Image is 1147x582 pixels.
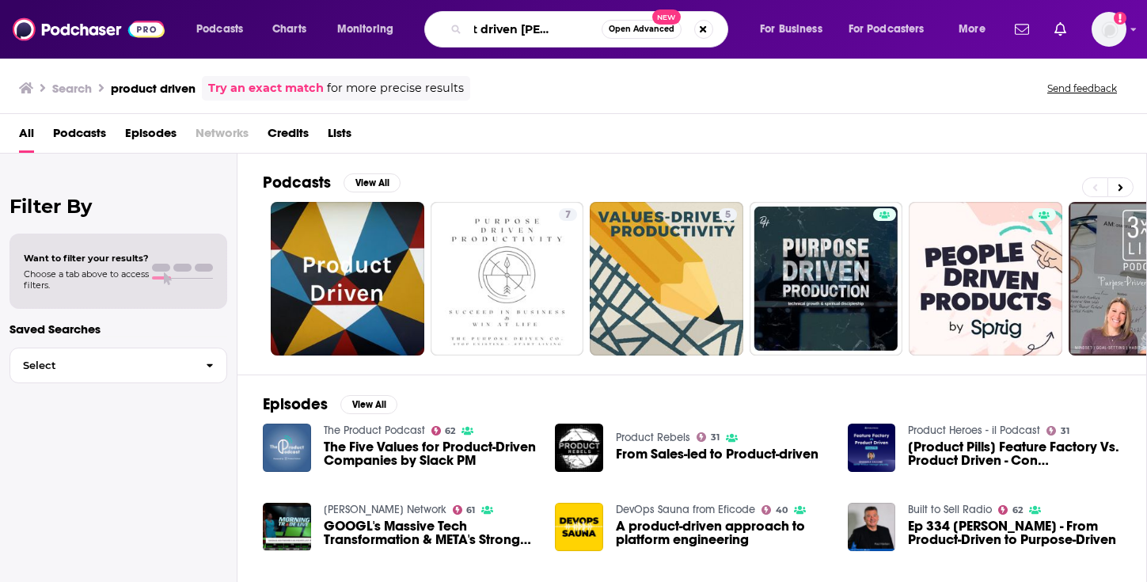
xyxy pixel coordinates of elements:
[1114,12,1126,25] svg: Add a profile image
[559,208,577,221] a: 7
[719,208,737,221] a: 5
[326,17,414,42] button: open menu
[616,503,755,516] a: DevOps Sauna from Eficode
[838,17,948,42] button: open menu
[24,253,149,264] span: Want to filter your results?
[602,20,682,39] button: Open AdvancedNew
[776,507,788,514] span: 40
[565,207,571,223] span: 7
[125,120,177,153] a: Episodes
[53,120,106,153] a: Podcasts
[908,440,1121,467] span: [Product Pills] Feature Factory Vs. Product Driven - Con [PERSON_NAME], Senior Product Manager @S...
[263,173,401,192] a: PodcastsView All
[908,519,1121,546] span: Ep 334 [PERSON_NAME] - From Product-Driven to Purpose-Driven
[762,505,788,515] a: 40
[466,507,475,514] span: 61
[196,18,243,40] span: Podcasts
[111,81,196,96] h3: product driven
[908,440,1121,467] a: [Product Pills] Feature Factory Vs. Product Driven - Con Emanuela Zaccone, Senior Product Manager...
[760,18,822,40] span: For Business
[324,503,446,516] a: Schwab Network
[616,447,818,461] a: From Sales-led to Product-driven
[908,503,992,516] a: Built to Sell Radio
[262,17,316,42] a: Charts
[697,432,720,442] a: 31
[327,79,464,97] span: for more precise results
[185,17,264,42] button: open menu
[439,11,743,48] div: Search podcasts, credits, & more...
[208,79,324,97] a: Try an exact match
[328,120,351,153] a: Lists
[1048,16,1073,43] a: Show notifications dropdown
[468,17,602,42] input: Search podcasts, credits, & more...
[555,424,603,472] img: From Sales-led to Product-driven
[849,18,925,40] span: For Podcasters
[324,440,537,467] a: The Five Values for Product-Driven Companies by Slack PM
[652,10,681,25] span: New
[609,25,674,33] span: Open Advanced
[725,207,731,223] span: 5
[10,360,193,371] span: Select
[337,18,393,40] span: Monitoring
[1092,12,1126,47] span: Logged in as danikarchmer
[453,505,476,515] a: 61
[431,202,584,356] a: 7
[445,428,455,435] span: 62
[1012,507,1023,514] span: 62
[263,503,311,551] img: GOOGL's Massive Tech Transformation & META's Strong Product-Driven Enhancements
[263,173,331,192] h2: Podcasts
[431,426,456,436] a: 62
[749,17,842,42] button: open menu
[1043,82,1122,95] button: Send feedback
[1046,426,1069,436] a: 31
[848,424,896,472] img: [Product Pills] Feature Factory Vs. Product Driven - Con Emanuela Zaccone, Senior Product Manager...
[998,505,1023,515] a: 62
[272,18,306,40] span: Charts
[908,424,1040,437] a: Product Heroes - il Podcast
[1092,12,1126,47] img: User Profile
[555,503,603,551] img: A product-driven approach to platform engineering
[1008,16,1035,43] a: Show notifications dropdown
[9,195,227,218] h2: Filter By
[9,321,227,337] p: Saved Searches
[19,120,34,153] span: All
[9,348,227,383] button: Select
[711,434,720,441] span: 31
[52,81,92,96] h3: Search
[1061,428,1069,435] span: 31
[959,18,986,40] span: More
[263,394,328,414] h2: Episodes
[324,519,537,546] a: GOOGL's Massive Tech Transformation & META's Strong Product-Driven Enhancements
[263,424,311,472] img: The Five Values for Product-Driven Companies by Slack PM
[340,395,397,414] button: View All
[616,431,690,444] a: Product Rebels
[196,120,249,153] span: Networks
[324,424,425,437] a: The Product Podcast
[616,519,829,546] a: A product-driven approach to platform engineering
[1092,12,1126,47] button: Show profile menu
[848,503,896,551] img: Ep 334 Paul Nielsen - From Product-Driven to Purpose-Driven
[24,268,149,291] span: Choose a tab above to access filters.
[590,202,743,356] a: 5
[263,394,397,414] a: EpisodesView All
[948,17,1005,42] button: open menu
[908,519,1121,546] a: Ep 334 Paul Nielsen - From Product-Driven to Purpose-Driven
[344,173,401,192] button: View All
[13,14,165,44] img: Podchaser - Follow, Share and Rate Podcasts
[268,120,309,153] a: Credits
